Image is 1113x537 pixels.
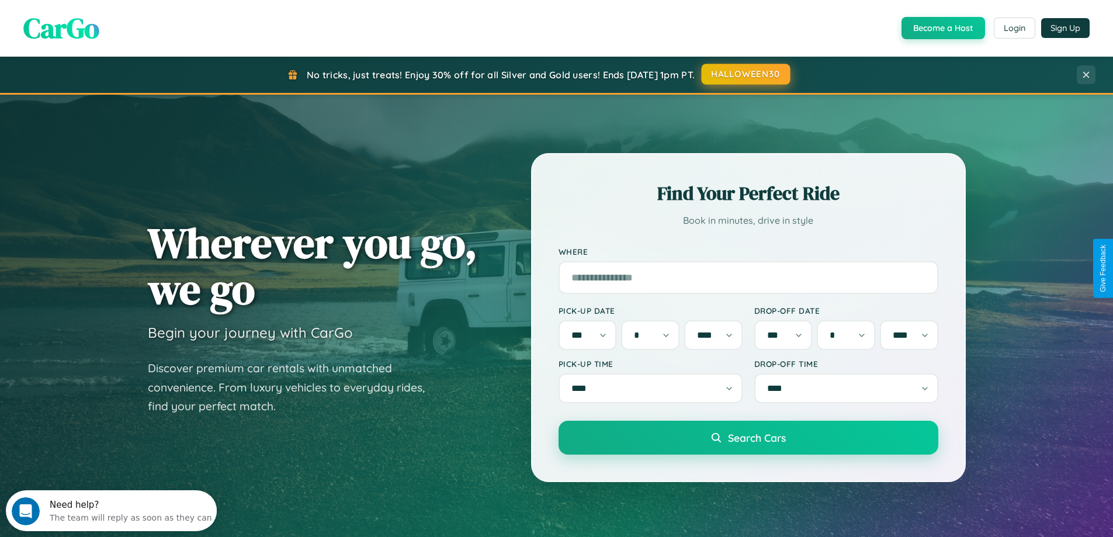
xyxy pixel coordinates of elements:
[728,431,786,444] span: Search Cars
[148,359,440,416] p: Discover premium car rentals with unmatched convenience. From luxury vehicles to everyday rides, ...
[1041,18,1090,38] button: Sign Up
[559,359,743,369] label: Pick-up Time
[44,19,206,32] div: The team will reply as soon as they can
[559,212,938,229] p: Book in minutes, drive in style
[559,306,743,316] label: Pick-up Date
[12,497,40,525] iframe: Intercom live chat
[148,324,353,341] h3: Begin your journey with CarGo
[23,9,99,47] span: CarGo
[559,181,938,206] h2: Find Your Perfect Ride
[702,64,790,85] button: HALLOWEEN30
[5,5,217,37] div: Open Intercom Messenger
[6,490,217,531] iframe: Intercom live chat discovery launcher
[559,247,938,257] label: Where
[754,306,938,316] label: Drop-off Date
[1099,245,1107,292] div: Give Feedback
[902,17,985,39] button: Become a Host
[559,421,938,455] button: Search Cars
[44,10,206,19] div: Need help?
[307,69,695,81] span: No tricks, just treats! Enjoy 30% off for all Silver and Gold users! Ends [DATE] 1pm PT.
[994,18,1035,39] button: Login
[148,220,477,312] h1: Wherever you go, we go
[754,359,938,369] label: Drop-off Time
